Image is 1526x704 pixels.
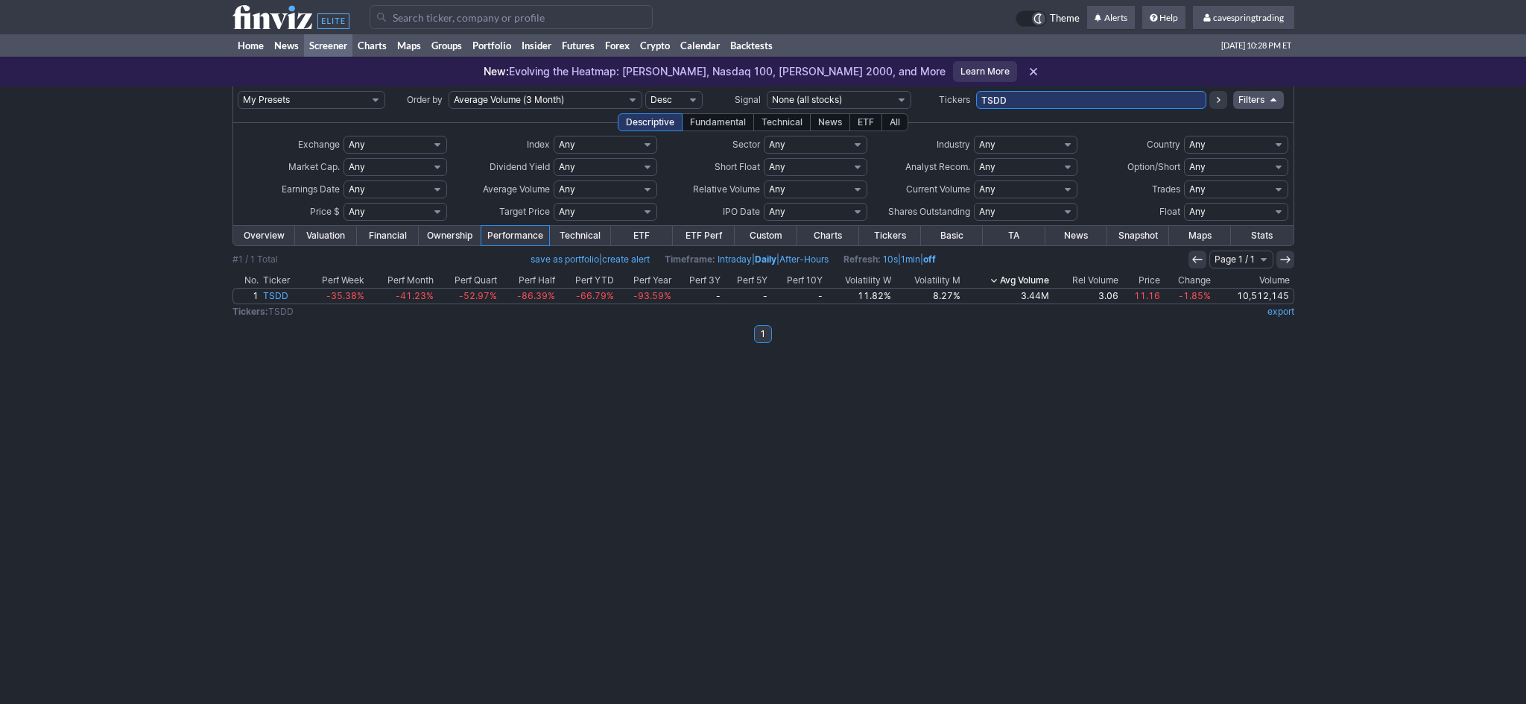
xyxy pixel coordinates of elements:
div: Descriptive [618,113,683,131]
a: - [723,289,770,304]
a: -86.39% [499,289,557,304]
div: Fundamental [682,113,754,131]
span: Tickers [939,94,970,105]
a: Daily [755,254,776,265]
th: Perf 3Y [674,273,722,288]
div: Technical [753,113,811,131]
span: Exchange [298,139,340,150]
span: Option/Short [1127,161,1180,172]
a: After-Hours [779,254,829,265]
span: Dividend Yield [490,161,550,172]
a: ETF Perf [673,226,735,245]
a: export [1267,306,1294,317]
a: Charts [352,34,392,57]
span: New: [484,65,509,78]
b: Timeframe: [665,254,715,265]
a: Screener [304,34,352,57]
span: Market Cap. [288,161,340,172]
th: Perf 5Y [723,273,770,288]
a: Theme [1016,10,1080,27]
a: - [674,289,722,304]
th: Perf YTD [557,273,616,288]
span: Average Volume [483,183,550,195]
span: Country [1147,139,1180,150]
span: [DATE] 10:28 PM ET [1221,34,1291,57]
span: IPO Date [723,206,760,217]
a: News [269,34,304,57]
span: | | [843,252,936,267]
span: | | [665,252,829,267]
th: No. [232,273,261,288]
p: Evolving the Heatmap: [PERSON_NAME], Nasdaq 100, [PERSON_NAME] 2000, and More [484,64,946,79]
span: | [531,252,650,267]
a: Valuation [295,226,357,245]
a: Custom [735,226,797,245]
div: #1 / 1 Total [232,252,278,267]
a: Charts [797,226,859,245]
a: Snapshot [1107,226,1169,245]
a: 11.82% [825,289,893,304]
a: News [1045,226,1107,245]
a: Overview [233,226,295,245]
span: -41.23% [396,290,434,301]
a: Stats [1231,226,1293,245]
div: News [810,113,850,131]
b: 1 [761,325,765,343]
div: All [881,113,908,131]
a: Help [1142,6,1185,30]
span: -66.79% [576,290,614,301]
td: TSDD [232,304,970,319]
a: Performance [481,226,549,245]
span: Sector [732,139,760,150]
a: 1min [901,254,920,265]
th: Perf Week [303,273,367,288]
a: Home [232,34,269,57]
span: -86.39% [517,290,555,301]
a: 10,512,145 [1213,289,1294,304]
th: Perf Year [616,273,674,288]
a: Maps [1169,226,1231,245]
a: 3.06 [1051,289,1120,304]
a: Futures [557,34,600,57]
span: 11.16 [1134,290,1160,301]
span: Signal [735,94,761,105]
a: Ownership [419,226,481,245]
a: 11.16 [1121,289,1162,304]
a: -93.59% [616,289,674,304]
a: Financial [357,226,419,245]
a: -1.85% [1162,289,1213,304]
th: Perf Quart [436,273,500,288]
b: Refresh: [843,254,881,265]
a: Backtests [725,34,778,57]
a: Calendar [675,34,725,57]
span: -1.85% [1179,290,1211,301]
div: ETF [849,113,882,131]
a: 10s [883,254,898,265]
span: -93.59% [633,290,671,301]
span: Float [1159,206,1180,217]
a: 1 [233,289,261,304]
a: 8.27% [893,289,962,304]
a: -52.97% [436,289,500,304]
th: Avg Volume [963,273,1052,288]
a: 3.44M [963,289,1052,304]
a: Filters [1233,91,1284,109]
th: Change [1162,273,1213,288]
a: -66.79% [557,289,616,304]
a: Technical [549,226,611,245]
b: Tickers: [232,306,268,317]
a: off [923,254,936,265]
a: Learn More [953,61,1017,82]
span: Index [527,139,550,150]
th: Perf Month [367,273,435,288]
a: Insider [516,34,557,57]
span: Trades [1152,183,1180,195]
th: Perf Half [499,273,557,288]
span: Analyst Recom. [905,161,970,172]
span: Target Price [499,206,550,217]
a: Tickers [859,226,921,245]
a: -41.23% [367,289,435,304]
a: ETF [611,226,673,245]
span: Industry [937,139,970,150]
a: create alert [602,254,650,265]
